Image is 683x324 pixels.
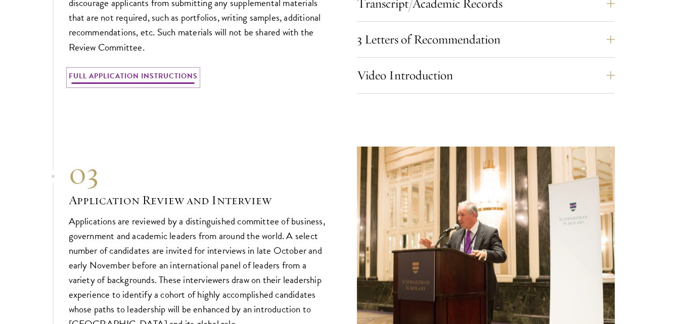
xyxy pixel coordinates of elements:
div: 03 [69,155,327,192]
button: Video Introduction [357,63,615,87]
a: Full Application Instructions [69,70,198,85]
button: 3 Letters of Recommendation [357,27,615,52]
h3: Application Review and Interview [69,192,327,209]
